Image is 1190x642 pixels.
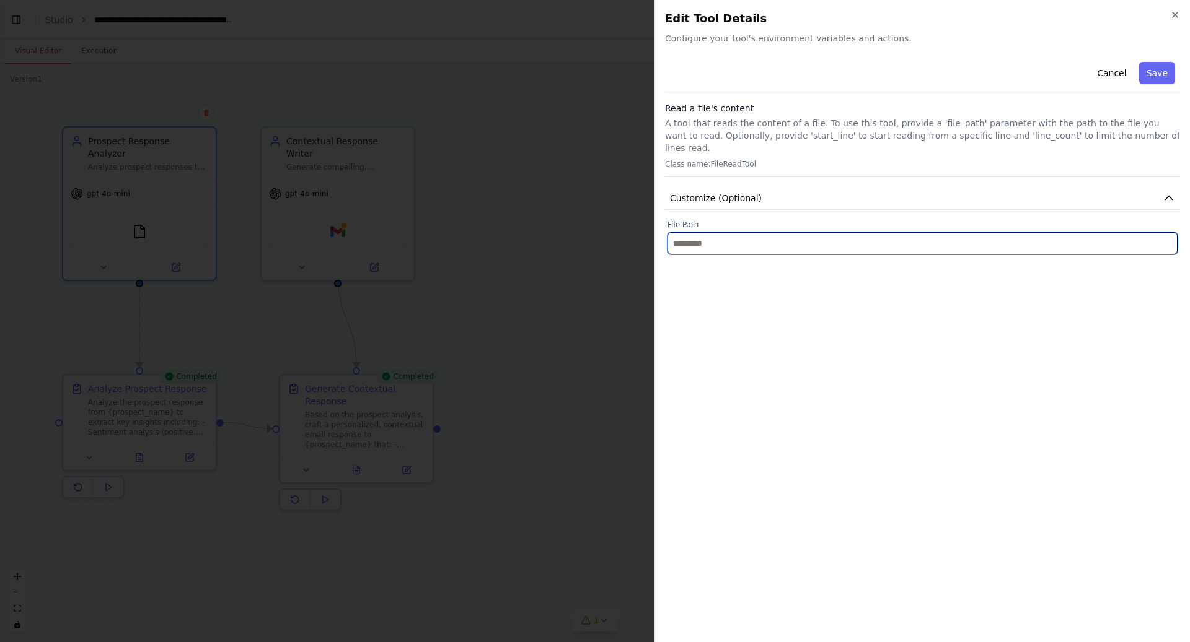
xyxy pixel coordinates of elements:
[670,192,762,204] span: Customize (Optional)
[665,32,1180,45] span: Configure your tool's environment variables and actions.
[668,220,1178,230] label: File Path
[665,102,1180,115] h3: Read a file's content
[665,187,1180,210] button: Customize (Optional)
[1139,62,1175,84] button: Save
[1090,62,1134,84] button: Cancel
[665,10,1180,27] h2: Edit Tool Details
[665,117,1180,154] p: A tool that reads the content of a file. To use this tool, provide a 'file_path' parameter with t...
[665,159,1180,169] p: Class name: FileReadTool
